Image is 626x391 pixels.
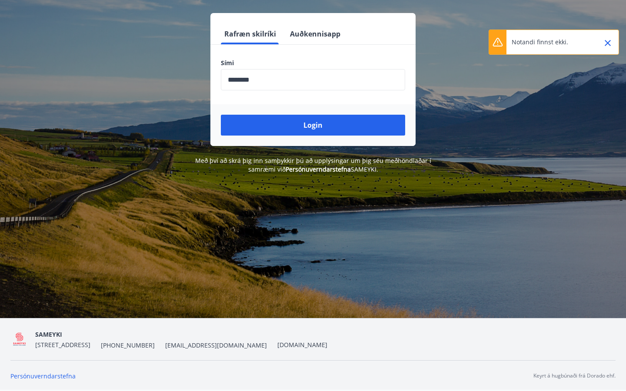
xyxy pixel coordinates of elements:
[221,59,405,67] label: Sími
[165,341,267,350] span: [EMAIL_ADDRESS][DOMAIN_NAME]
[101,341,155,350] span: [PHONE_NUMBER]
[195,156,431,173] span: Með því að skrá þig inn samþykkir þú að upplýsingar um þig séu meðhöndlaðar í samræmi við SAMEYKI.
[10,372,76,380] a: Persónuverndarstefna
[533,372,616,380] p: Keyrt á hugbúnaði frá Dorado ehf.
[10,330,28,349] img: 5QO2FORUuMeaEQbdwbcTl28EtwdGrpJ2a0ZOehIg.png
[35,330,62,338] span: SAMEYKI
[600,36,615,50] button: Close
[277,341,327,349] a: [DOMAIN_NAME]
[286,23,344,44] button: Auðkennisapp
[35,341,90,349] span: [STREET_ADDRESS]
[286,165,351,173] a: Persónuverndarstefna
[221,23,280,44] button: Rafræn skilríki
[512,38,568,46] p: Notandi finnst ekki.
[221,115,405,136] button: Login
